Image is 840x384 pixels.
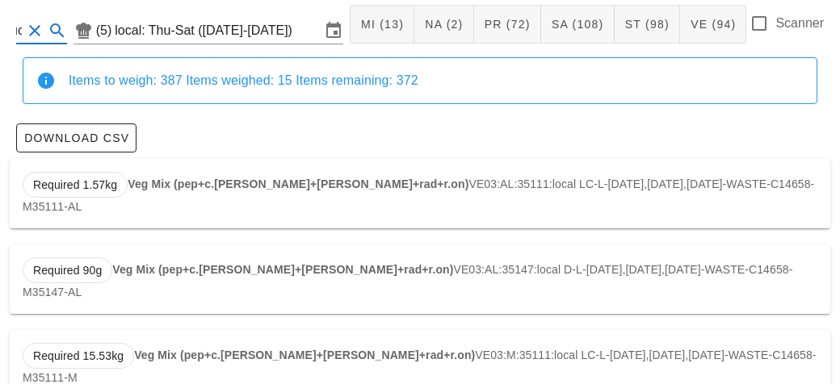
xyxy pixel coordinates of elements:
[350,5,414,44] button: MI (13)
[775,15,824,31] label: Scanner
[23,131,129,144] span: Download CSV
[541,5,615,44] button: SA (108)
[16,123,136,152] button: Download CSV
[680,5,746,44] button: VE (94)
[624,18,670,31] span: ST (98)
[25,21,44,40] button: Clear Search
[69,72,804,90] div: Items to weigh: 387 Items weighed: 15 Items remaining: 372
[128,177,468,190] strong: Veg Mix (pep+c.[PERSON_NAME]+[PERSON_NAME]+rad+r.on)
[33,258,102,282] span: Required 90g
[414,5,473,44] button: NA (2)
[615,5,680,44] button: ST (98)
[424,18,463,31] span: NA (2)
[33,344,124,368] span: Required 15.53kg
[96,23,115,39] div: (5)
[134,349,475,361] strong: Veg Mix (pep+c.[PERSON_NAME]+[PERSON_NAME]+rad+r.on)
[10,244,830,314] div: VE03:AL:35147:local D-L-[DATE],[DATE],[DATE]-WASTE-C14658-M35147-AL
[551,18,604,31] span: SA (108)
[360,18,404,31] span: MI (13)
[474,5,541,44] button: PR (72)
[690,18,736,31] span: VE (94)
[33,173,117,197] span: Required 1.57kg
[10,159,830,228] div: VE03:AL:35111:local LC-L-[DATE],[DATE],[DATE]-WASTE-C14658-M35111-AL
[484,18,531,31] span: PR (72)
[112,263,453,276] strong: Veg Mix (pep+c.[PERSON_NAME]+[PERSON_NAME]+rad+r.on)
